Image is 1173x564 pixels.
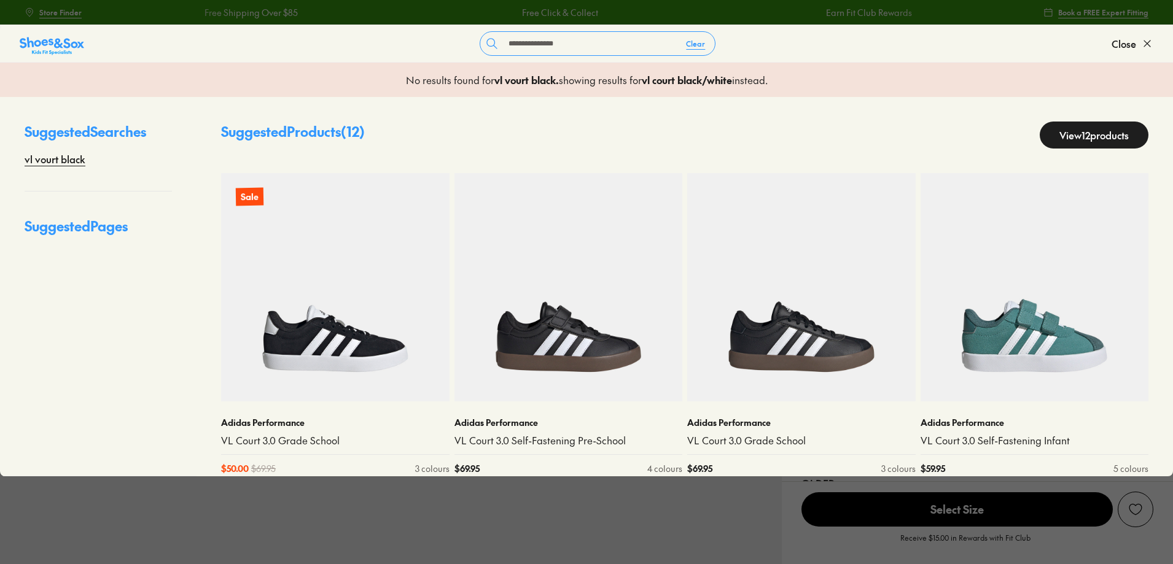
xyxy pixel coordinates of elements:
[221,434,450,447] a: VL Court 3.0 Grade School
[221,122,365,149] p: Suggested Products
[236,188,263,206] p: Sale
[341,122,365,141] span: ( 12 )
[25,216,172,246] p: Suggested Pages
[921,434,1149,447] a: VL Court 3.0 Self-Fastening Infant
[39,7,82,18] span: Store Finder
[454,416,683,429] p: Adidas Performance
[921,416,1149,429] p: Adidas Performance
[1040,122,1148,149] a: View12products
[415,462,450,475] div: 3 colours
[203,6,297,19] a: Free Shipping Over $85
[1118,492,1153,527] button: Add to Wishlist
[25,152,85,166] a: vl vourt black
[1058,7,1148,18] span: Book a FREE Expert Fitting
[801,492,1113,527] button: Select Size
[12,482,61,527] iframe: Gorgias live chat messenger
[687,462,712,475] span: $ 69.95
[221,173,450,401] a: Sale
[1112,30,1153,57] button: Close
[1043,1,1148,23] a: Book a FREE Expert Fitting
[921,462,945,475] span: $ 59.95
[406,72,768,87] p: No results found for showing results for instead.
[494,73,559,87] b: vl vourt black .
[647,462,682,475] div: 4 colours
[20,36,84,56] img: SNS_Logo_Responsive.svg
[825,6,911,19] a: Earn Fit Club Rewards
[221,416,450,429] p: Adidas Performance
[676,33,715,55] button: Clear
[1112,36,1136,51] span: Close
[521,6,598,19] a: Free Click & Collect
[25,1,82,23] a: Store Finder
[1113,462,1148,475] div: 5 colours
[687,434,916,447] a: VL Court 3.0 Grade School
[251,462,276,475] span: $ 69.95
[20,34,84,53] a: Shoes &amp; Sox
[25,122,172,152] p: Suggested Searches
[454,434,683,447] a: VL Court 3.0 Self-Fastening Pre-School
[454,462,480,475] span: $ 69.95
[642,73,732,87] b: vl court black/white
[900,532,1031,554] p: Receive $15.00 in Rewards with Fit Club
[881,462,916,475] div: 3 colours
[221,462,249,475] span: $ 50.00
[687,416,916,429] p: Adidas Performance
